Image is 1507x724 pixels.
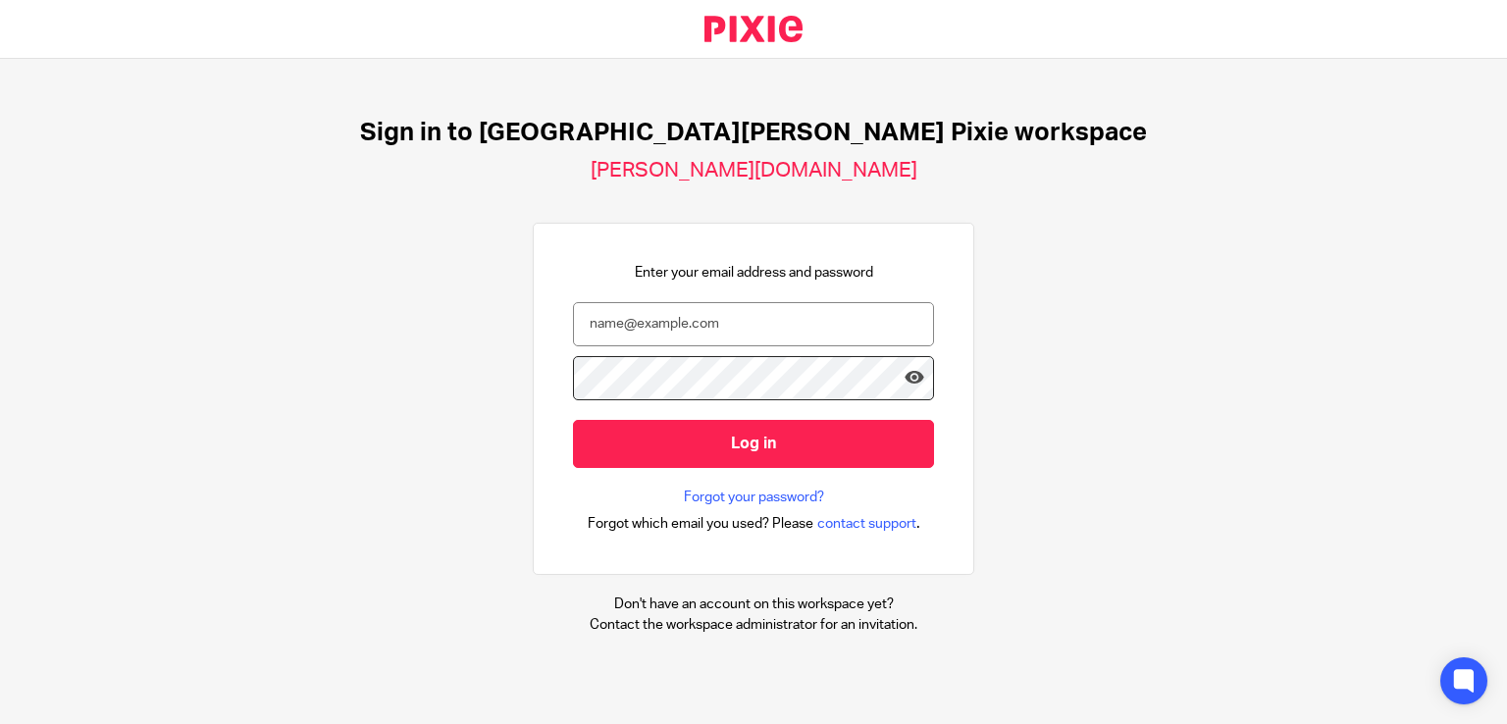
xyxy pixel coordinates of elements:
p: Enter your email address and password [635,263,873,283]
p: Don't have an account on this workspace yet? [590,595,917,614]
input: Log in [573,420,934,468]
div: . [588,512,920,535]
h2: [PERSON_NAME][DOMAIN_NAME] [591,158,917,183]
span: contact support [817,514,916,534]
p: Contact the workspace administrator for an invitation. [590,615,917,635]
a: Forgot your password? [684,488,824,507]
span: Forgot which email you used? Please [588,514,813,534]
h1: Sign in to [GEOGRAPHIC_DATA][PERSON_NAME] Pixie workspace [360,118,1147,148]
input: name@example.com [573,302,934,346]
